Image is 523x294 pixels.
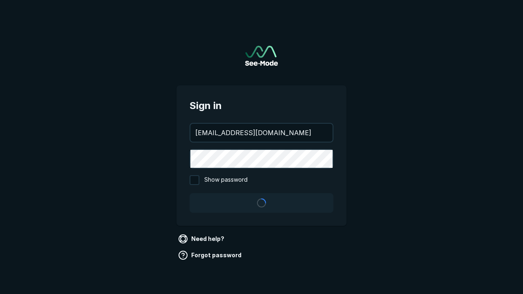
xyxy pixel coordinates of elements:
span: Sign in [190,98,333,113]
a: Go to sign in [245,46,278,66]
a: Need help? [177,232,228,245]
span: Show password [204,175,248,185]
img: See-Mode Logo [245,46,278,66]
a: Forgot password [177,249,245,262]
input: your@email.com [190,124,333,142]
